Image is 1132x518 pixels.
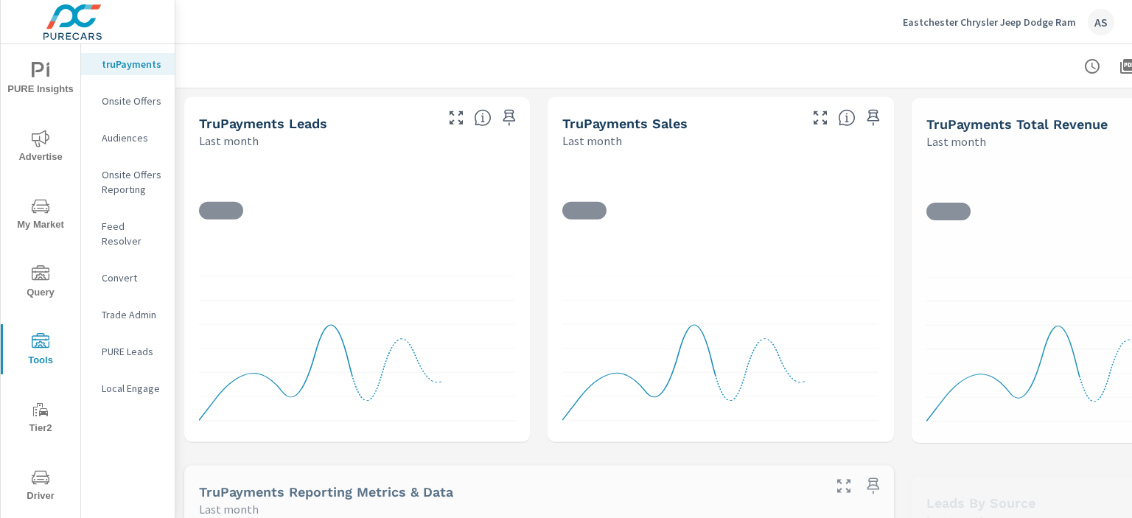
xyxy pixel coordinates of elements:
[808,106,832,130] button: Make Fullscreen
[862,106,885,130] span: Save this to your personalized report
[199,132,259,150] p: Last month
[832,475,856,498] button: Make Fullscreen
[81,90,175,112] div: Onsite Offers
[81,267,175,289] div: Convert
[926,116,1108,132] h5: truPayments Total Revenue
[81,340,175,363] div: PURE Leads
[102,94,163,108] p: Onsite Offers
[5,197,76,234] span: My Market
[81,215,175,252] div: Feed Resolver
[102,130,163,145] p: Audiences
[102,381,163,396] p: Local Engage
[444,106,468,130] button: Make Fullscreen
[199,484,453,500] h5: truPayments Reporting Metrics & Data
[199,500,259,518] p: Last month
[102,167,163,197] p: Onsite Offers Reporting
[81,304,175,326] div: Trade Admin
[102,57,163,71] p: truPayments
[81,127,175,149] div: Audiences
[102,307,163,322] p: Trade Admin
[199,116,327,131] h5: truPayments Leads
[926,495,1035,511] h5: Leads By Source
[497,106,521,130] span: Save this to your personalized report
[102,270,163,285] p: Convert
[562,116,688,131] h5: truPayments Sales
[474,109,492,127] span: The number of truPayments leads.
[5,333,76,369] span: Tools
[926,133,986,150] p: Last month
[5,130,76,166] span: Advertise
[1088,9,1114,35] div: AS
[862,475,885,498] span: Save this to your personalized report
[5,469,76,505] span: Driver
[562,132,622,150] p: Last month
[5,265,76,301] span: Query
[5,401,76,437] span: Tier2
[903,15,1076,29] p: Eastchester Chrysler Jeep Dodge Ram
[81,164,175,200] div: Onsite Offers Reporting
[102,219,163,248] p: Feed Resolver
[102,344,163,359] p: PURE Leads
[81,377,175,399] div: Local Engage
[5,62,76,98] span: PURE Insights
[81,53,175,75] div: truPayments
[838,109,856,127] span: Number of sales matched to a truPayments lead. [Source: This data is sourced from the dealer's DM...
